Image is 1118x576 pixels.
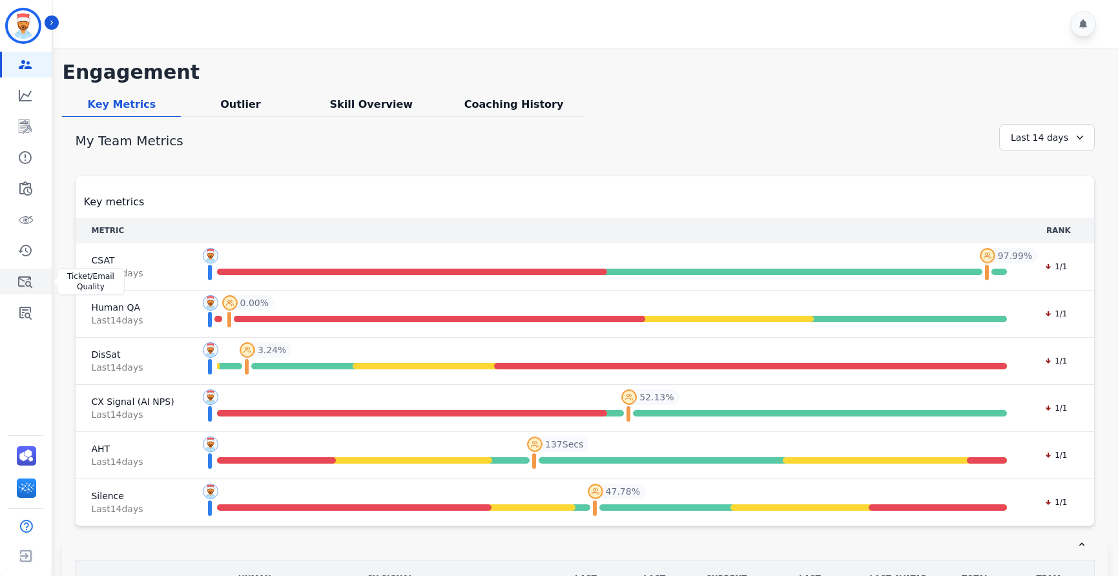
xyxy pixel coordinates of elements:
[203,437,218,452] img: profile-pic
[203,342,218,358] img: profile-pic
[91,254,174,267] span: CSAT
[1038,307,1073,320] div: 1/1
[181,97,300,117] div: Outlier
[1038,355,1073,367] div: 1/1
[91,408,174,421] span: Last 14 day s
[222,295,238,311] img: profile-pic
[998,249,1032,262] span: 97.99 %
[91,361,174,374] span: Last 14 day s
[240,296,269,309] span: 0.00 %
[91,314,174,327] span: Last 14 day s
[258,344,286,356] span: 3.24 %
[76,218,189,243] th: METRIC
[1038,260,1073,273] div: 1/1
[91,455,174,468] span: Last 14 day s
[1022,218,1094,243] th: RANK
[203,295,218,311] img: profile-pic
[91,442,174,455] span: AHT
[588,484,603,499] img: profile-pic
[203,484,218,499] img: profile-pic
[75,132,183,150] h1: My Team Metrics
[442,97,585,117] div: Coaching History
[91,267,174,280] span: Last 14 day s
[203,389,218,405] img: profile-pic
[91,489,174,502] span: Silence
[91,502,174,515] span: Last 14 day s
[83,194,144,210] span: Key metrics
[203,248,218,263] img: profile-pic
[300,97,442,117] div: Skill Overview
[91,301,174,314] span: Human QA
[980,248,995,263] img: profile-pic
[62,97,181,117] div: Key Metrics
[606,485,640,498] span: 47.78 %
[8,10,39,41] img: Bordered avatar
[545,438,583,451] span: 137 Secs
[1038,402,1073,415] div: 1/1
[621,389,637,405] img: profile-pic
[91,348,174,361] span: DisSat
[1038,449,1073,462] div: 1/1
[240,342,255,358] img: profile-pic
[1038,496,1073,509] div: 1/1
[62,61,1108,84] h1: Engagement
[91,395,174,408] span: CX Signal (AI NPS)
[527,437,543,452] img: profile-pic
[639,391,674,404] span: 52.13 %
[999,124,1095,151] div: Last 14 days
